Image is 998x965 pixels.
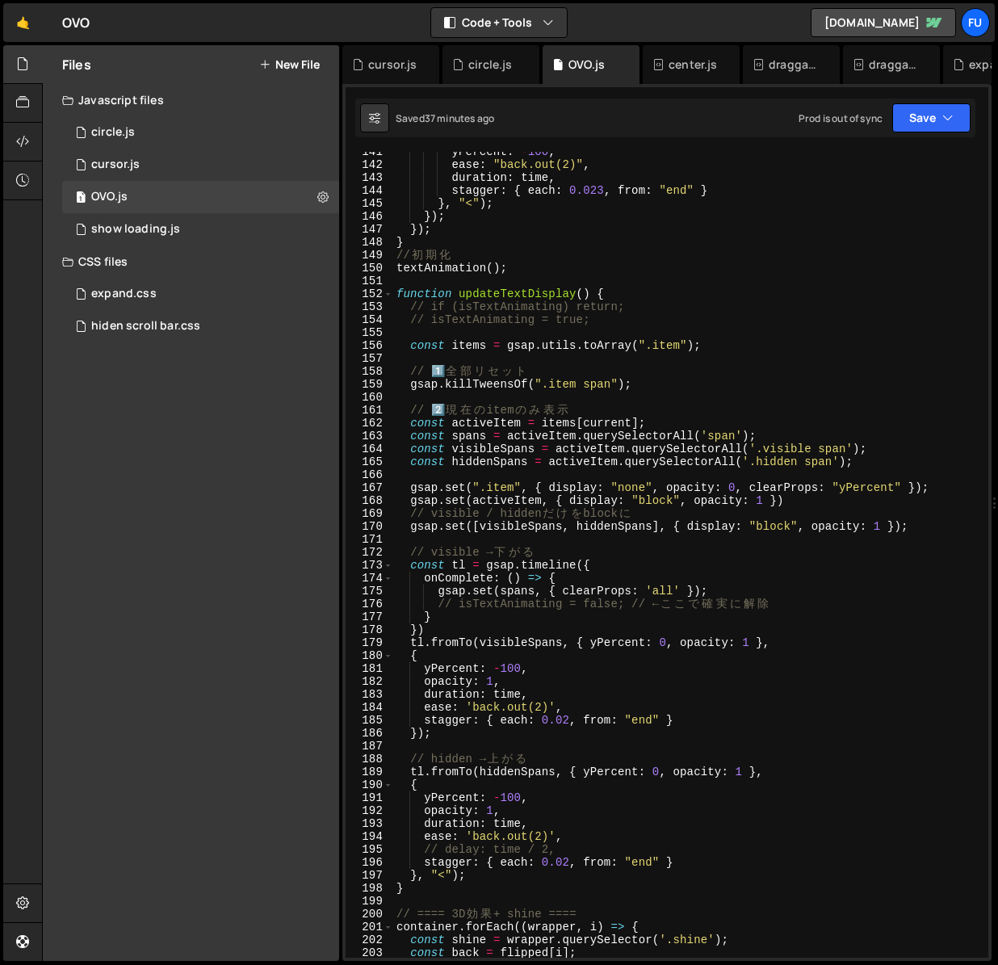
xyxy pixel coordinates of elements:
[346,339,393,352] div: 156
[346,946,393,959] div: 203
[346,275,393,287] div: 151
[346,882,393,895] div: 198
[346,236,393,249] div: 148
[346,430,393,443] div: 163
[346,636,393,649] div: 179
[62,13,90,32] div: OVO
[346,249,393,262] div: 149
[91,222,180,237] div: show loading.js
[346,404,393,417] div: 161
[346,649,393,662] div: 180
[368,57,417,73] div: cursor.js
[62,278,339,310] div: expand.css
[62,149,339,181] div: 17267/48012.js
[62,213,339,245] div: 17267/48011.js
[346,908,393,921] div: 200
[346,546,393,559] div: 172
[346,287,393,300] div: 152
[346,300,393,313] div: 153
[346,417,393,430] div: 162
[346,468,393,481] div: 166
[346,559,393,572] div: 173
[76,192,86,205] span: 1
[91,287,157,301] div: expand.css
[869,57,920,73] div: draggable using Observer.css
[346,494,393,507] div: 168
[346,598,393,610] div: 176
[62,116,339,149] div: circle.js
[3,3,43,42] a: 🤙
[346,520,393,533] div: 170
[346,171,393,184] div: 143
[62,181,339,213] div: 17267/47848.js
[91,319,200,334] div: hiden scroll bar.css
[91,157,140,172] div: cursor.js
[62,310,339,342] div: 17267/47816.css
[346,391,393,404] div: 160
[811,8,956,37] a: [DOMAIN_NAME]
[346,262,393,275] div: 150
[346,533,393,546] div: 171
[346,210,393,223] div: 146
[346,688,393,701] div: 183
[892,103,971,132] button: Save
[346,481,393,494] div: 167
[346,455,393,468] div: 165
[346,921,393,934] div: 201
[346,766,393,778] div: 189
[961,8,990,37] a: Fu
[346,223,393,236] div: 147
[346,572,393,585] div: 174
[669,57,717,73] div: center.js
[346,934,393,946] div: 202
[468,57,512,73] div: circle.js
[346,326,393,339] div: 155
[568,57,605,73] div: OVO.js
[431,8,567,37] button: Code + Tools
[346,313,393,326] div: 154
[346,701,393,714] div: 184
[346,365,393,378] div: 158
[346,507,393,520] div: 169
[346,778,393,791] div: 190
[799,111,883,125] div: Prod is out of sync
[425,111,494,125] div: 37 minutes ago
[259,58,320,71] button: New File
[769,57,820,73] div: draggable, scrollable.js
[346,817,393,830] div: 193
[346,869,393,882] div: 197
[346,662,393,675] div: 181
[346,714,393,727] div: 185
[346,610,393,623] div: 177
[346,727,393,740] div: 186
[91,190,128,204] div: OVO.js
[346,623,393,636] div: 178
[346,753,393,766] div: 188
[346,352,393,365] div: 157
[346,443,393,455] div: 164
[43,84,339,116] div: Javascript files
[62,56,91,73] h2: Files
[346,895,393,908] div: 199
[346,804,393,817] div: 192
[346,585,393,598] div: 175
[346,830,393,843] div: 194
[346,378,393,391] div: 159
[346,145,393,158] div: 141
[346,791,393,804] div: 191
[396,111,494,125] div: Saved
[346,843,393,856] div: 195
[346,184,393,197] div: 144
[43,245,339,278] div: CSS files
[346,158,393,171] div: 142
[346,856,393,869] div: 196
[346,675,393,688] div: 182
[91,125,135,140] div: circle.js
[346,740,393,753] div: 187
[346,197,393,210] div: 145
